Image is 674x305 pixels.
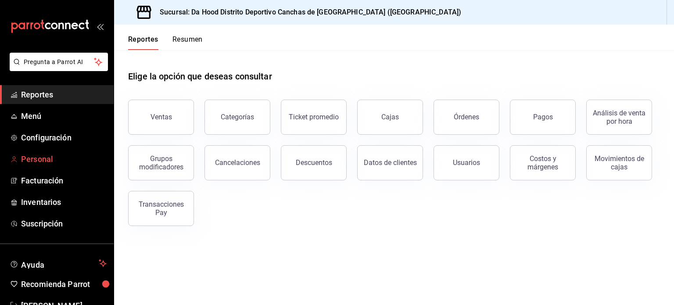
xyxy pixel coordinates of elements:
[21,110,107,122] span: Menú
[151,113,172,121] div: Ventas
[296,158,332,167] div: Descuentos
[128,145,194,180] button: Grupos modificadores
[21,153,107,165] span: Personal
[6,64,108,73] a: Pregunta a Parrot AI
[24,57,94,67] span: Pregunta a Parrot AI
[434,145,499,180] button: Usuarios
[21,196,107,208] span: Inventarios
[289,113,339,121] div: Ticket promedio
[128,35,203,50] div: navigation tabs
[453,158,480,167] div: Usuarios
[357,100,423,135] button: Cajas
[134,200,188,217] div: Transacciones Pay
[21,132,107,144] span: Configuración
[21,89,107,100] span: Reportes
[128,35,158,50] button: Reportes
[454,113,479,121] div: Órdenes
[97,23,104,30] button: open_drawer_menu
[172,35,203,50] button: Resumen
[516,154,570,171] div: Costos y márgenes
[21,218,107,230] span: Suscripción
[357,145,423,180] button: Datos de clientes
[134,154,188,171] div: Grupos modificadores
[381,113,399,121] div: Cajas
[586,100,652,135] button: Análisis de venta por hora
[215,158,260,167] div: Cancelaciones
[533,113,553,121] div: Pagos
[128,70,272,83] h1: Elige la opción que deseas consultar
[592,154,646,171] div: Movimientos de cajas
[21,175,107,187] span: Facturación
[281,145,347,180] button: Descuentos
[364,158,417,167] div: Datos de clientes
[204,145,270,180] button: Cancelaciones
[281,100,347,135] button: Ticket promedio
[153,7,461,18] h3: Sucursal: Da Hood Distrito Deportivo Canchas de [GEOGRAPHIC_DATA] ([GEOGRAPHIC_DATA])
[592,109,646,126] div: Análisis de venta por hora
[128,191,194,226] button: Transacciones Pay
[434,100,499,135] button: Órdenes
[10,53,108,71] button: Pregunta a Parrot AI
[128,100,194,135] button: Ventas
[221,113,254,121] div: Categorías
[21,258,95,269] span: Ayuda
[510,100,576,135] button: Pagos
[21,278,107,290] span: Recomienda Parrot
[510,145,576,180] button: Costos y márgenes
[586,145,652,180] button: Movimientos de cajas
[204,100,270,135] button: Categorías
